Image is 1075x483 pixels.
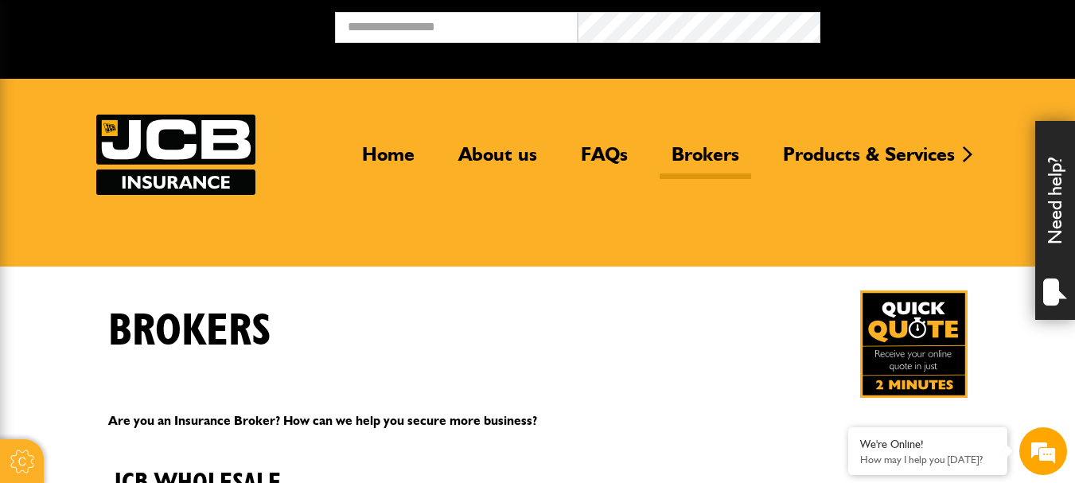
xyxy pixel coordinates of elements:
[860,438,995,451] div: We're Online!
[860,290,968,398] a: Get your insurance quote in just 2-minutes
[660,142,751,179] a: Brokers
[96,115,255,195] img: JCB Insurance Services logo
[96,115,255,195] a: JCB Insurance Services
[860,454,995,465] p: How may I help you today?
[446,142,549,179] a: About us
[108,411,968,431] p: Are you an Insurance Broker? How can we help you secure more business?
[860,290,968,398] img: Quick Quote
[569,142,640,179] a: FAQs
[350,142,426,179] a: Home
[820,12,1063,37] button: Broker Login
[771,142,967,179] a: Products & Services
[1035,121,1075,320] div: Need help?
[108,305,271,358] h1: Brokers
